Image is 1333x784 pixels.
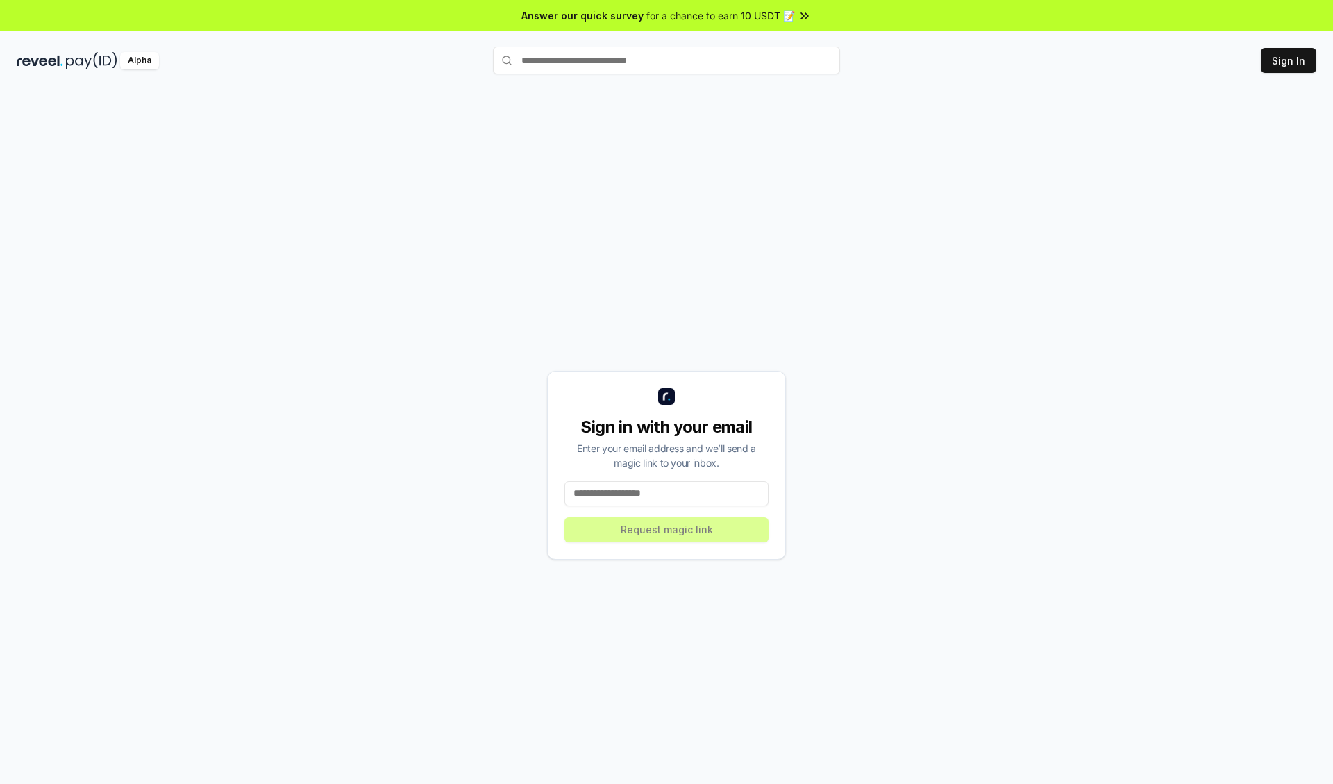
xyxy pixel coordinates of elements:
div: Sign in with your email [564,416,769,438]
span: Answer our quick survey [521,8,644,23]
img: pay_id [66,52,117,69]
div: Alpha [120,52,159,69]
span: for a chance to earn 10 USDT 📝 [646,8,795,23]
img: logo_small [658,388,675,405]
button: Sign In [1261,48,1316,73]
img: reveel_dark [17,52,63,69]
div: Enter your email address and we’ll send a magic link to your inbox. [564,441,769,470]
